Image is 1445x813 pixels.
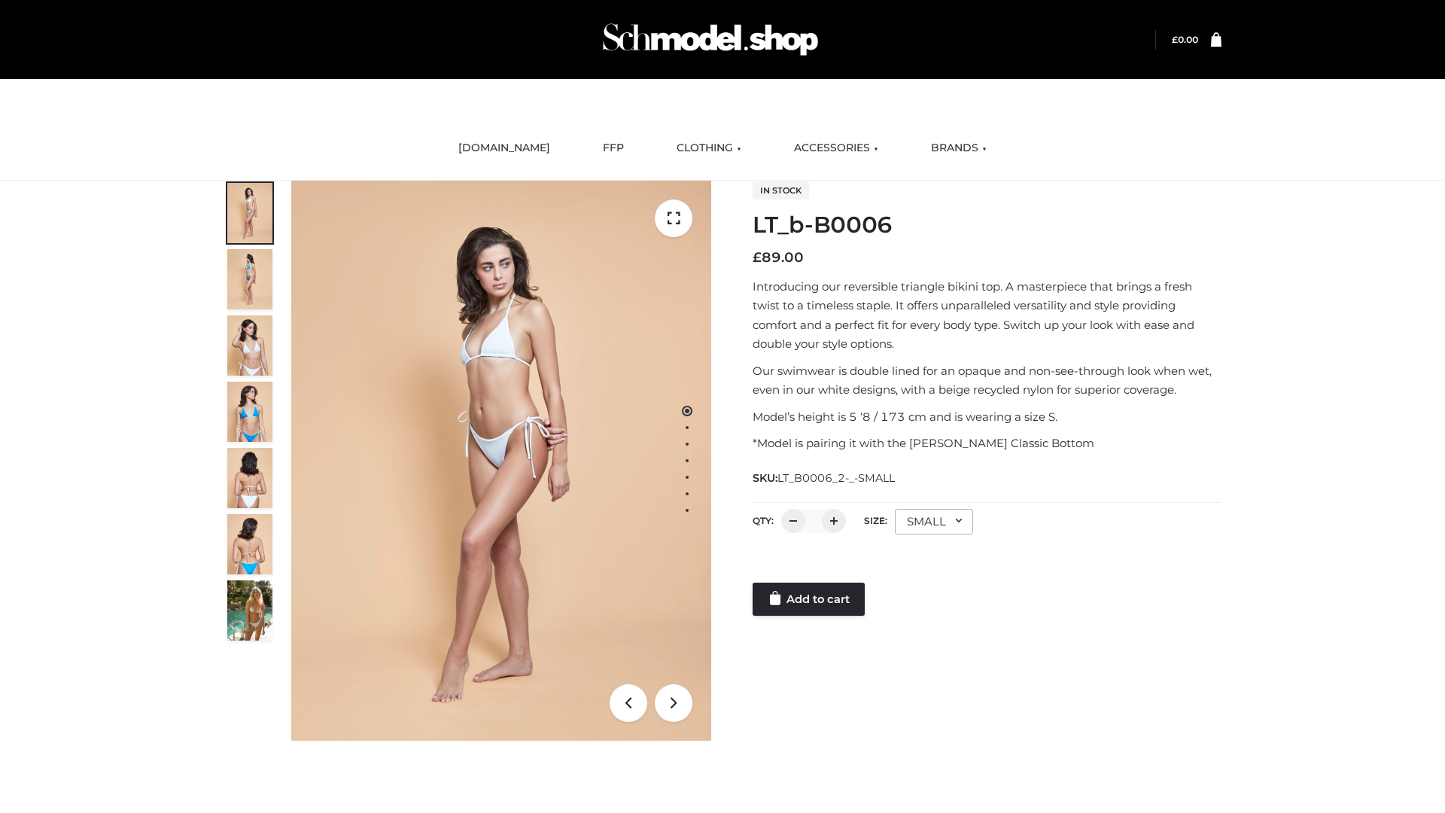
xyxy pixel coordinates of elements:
[227,514,272,574] img: ArielClassicBikiniTop_CloudNine_AzureSky_OW114ECO_8-scaled.jpg
[227,580,272,641] img: Arieltop_CloudNine_AzureSky2.jpg
[753,407,1221,427] p: Model’s height is 5 ‘8 / 173 cm and is wearing a size S.
[227,382,272,442] img: ArielClassicBikiniTop_CloudNine_AzureSky_OW114ECO_4-scaled.jpg
[895,509,973,534] div: SMALL
[227,183,272,243] img: ArielClassicBikiniTop_CloudNine_AzureSky_OW114ECO_1-scaled.jpg
[753,277,1221,354] p: Introducing our reversible triangle bikini top. A masterpiece that brings a fresh twist to a time...
[1172,34,1178,45] span: £
[753,583,865,616] a: Add to cart
[753,515,774,526] label: QTY:
[920,132,998,165] a: BRANDS
[753,212,1221,239] h1: LT_b-B0006
[783,132,890,165] a: ACCESSORIES
[753,434,1221,453] p: *Model is pairing it with the [PERSON_NAME] Classic Bottom
[598,10,823,69] img: Schmodel Admin 964
[1172,34,1198,45] a: £0.00
[753,361,1221,400] p: Our swimwear is double lined for an opaque and non-see-through look when wet, even in our white d...
[753,469,896,487] span: SKU:
[777,471,895,485] span: LT_B0006_2-_-SMALL
[447,132,561,165] a: [DOMAIN_NAME]
[1172,34,1198,45] bdi: 0.00
[753,249,804,266] bdi: 89.00
[864,515,887,526] label: Size:
[227,448,272,508] img: ArielClassicBikiniTop_CloudNine_AzureSky_OW114ECO_7-scaled.jpg
[227,315,272,376] img: ArielClassicBikiniTop_CloudNine_AzureSky_OW114ECO_3-scaled.jpg
[665,132,753,165] a: CLOTHING
[227,249,272,309] img: ArielClassicBikiniTop_CloudNine_AzureSky_OW114ECO_2-scaled.jpg
[291,181,711,741] img: ArielClassicBikiniTop_CloudNine_AzureSky_OW114ECO_1
[753,249,762,266] span: £
[592,132,635,165] a: FFP
[753,181,809,199] span: In stock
